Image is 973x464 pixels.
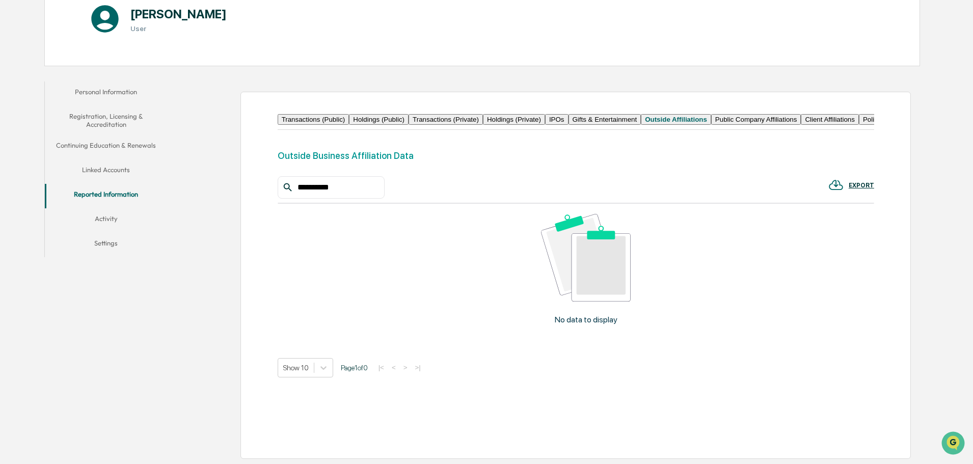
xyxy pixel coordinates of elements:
[849,182,874,189] div: EXPORT
[130,7,227,21] h1: [PERSON_NAME]
[130,24,227,33] h3: User
[389,363,399,372] button: <
[6,144,68,162] a: 🔎Data Lookup
[74,129,82,138] div: 🗄️
[35,78,167,88] div: Start new chat
[278,114,349,125] button: Transactions (Public)
[541,214,631,301] img: No data
[45,81,167,106] button: Personal Information
[409,114,483,125] button: Transactions (Private)
[711,114,801,125] button: Public Company Affiliations
[375,363,387,372] button: |<
[20,128,66,139] span: Preclearance
[10,129,18,138] div: 🖐️
[10,149,18,157] div: 🔎
[545,114,569,125] button: IPOs
[859,114,932,125] button: Political Contributions
[278,150,414,161] div: Outside Business Affiliation Data
[569,114,641,125] button: Gifts & Entertainment
[45,159,167,184] button: Linked Accounts
[173,81,185,93] button: Start new chat
[828,177,844,193] img: EXPORT
[45,208,167,233] button: Activity
[483,114,545,125] button: Holdings (Private)
[84,128,126,139] span: Attestations
[6,124,70,143] a: 🖐️Preclearance
[45,184,167,208] button: Reported Information
[278,114,874,125] div: secondary tabs example
[45,106,167,135] button: Registration, Licensing & Accreditation
[349,114,409,125] button: Holdings (Public)
[940,430,968,458] iframe: Open customer support
[801,114,859,125] button: Client Affiliations
[555,315,617,324] p: No data to display
[412,363,423,372] button: >|
[35,88,129,96] div: We're available if you need us!
[72,172,123,180] a: Powered byPylon
[10,21,185,38] p: How can we help?
[10,78,29,96] img: 1746055101610-c473b297-6a78-478c-a979-82029cc54cd1
[70,124,130,143] a: 🗄️Attestations
[45,81,167,257] div: secondary tabs example
[341,364,368,372] span: Page 1 of 0
[101,173,123,180] span: Pylon
[20,148,64,158] span: Data Lookup
[641,114,711,125] button: Outside Affiliations
[45,135,167,159] button: Continuing Education & Renewals
[45,233,167,257] button: Settings
[400,363,411,372] button: >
